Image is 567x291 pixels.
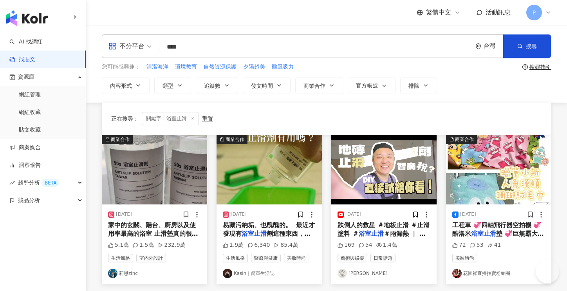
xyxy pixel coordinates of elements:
[359,241,372,249] div: 54
[6,10,48,26] img: logo
[356,82,378,89] span: 官方帳號
[522,64,528,70] span: question-circle
[223,254,248,262] span: 生活風格
[303,83,325,89] span: 商業合作
[19,91,41,99] a: 網紅管理
[102,78,150,93] button: 內容形式
[223,269,232,278] img: KOL Avatar
[536,260,559,283] iframe: Help Scout Beacon - Open
[204,83,220,89] span: 追蹤數
[338,230,426,246] span: ＃雨漏熱 ｜ 老屋改造 ｜ 室
[136,254,166,262] span: 室內外設計
[529,64,551,70] div: 搜尋指引
[475,43,481,49] span: environment
[376,241,397,249] div: 1.4萬
[204,63,237,71] span: 自然資源保護
[400,78,437,93] button: 排除
[102,63,140,71] span: 您可能感興趣：
[111,116,139,122] span: 正在搜尋 ：
[338,254,367,262] span: 藝術與娛樂
[9,161,41,169] a: 洞察報告
[272,63,294,71] span: 颱風吸力
[102,135,207,204] div: post-image商業合作
[223,230,311,246] span: 劑這種東西，它是透明液體，塗抹在
[196,78,238,93] button: 追蹤數
[243,78,291,93] button: 發文時間
[247,241,270,249] div: 6,340
[452,241,466,249] div: 72
[9,144,41,152] a: 商案媒合
[111,136,130,143] div: 商業合作
[108,40,144,52] div: 不分平台
[217,135,322,204] img: post-image
[446,135,551,204] div: post-image商業合作
[471,230,496,237] mark: 浴室止滑
[370,254,395,262] span: 日常話題
[108,254,133,262] span: 生活風格
[226,136,244,143] div: 商業合作
[274,241,298,249] div: 85.4萬
[146,63,168,71] span: 清潔海洋
[359,230,384,237] mark: 浴室止滑
[338,269,347,278] img: KOL Avatar
[470,241,484,249] div: 53
[295,78,343,93] button: 商業合作
[154,78,191,93] button: 類型
[217,135,322,204] div: post-image商業合作
[116,211,132,218] div: [DATE]
[338,221,430,237] span: 跌倒人的救星 ＃地板止滑 ＃止滑塗料 ＃
[19,108,41,116] a: 網紅收藏
[102,135,207,204] img: post-image
[223,221,315,237] span: 易藏污納垢、也醜醜的。 ⁡ 最近才發現有
[533,8,536,17] span: P
[526,43,537,49] span: 搜尋
[133,241,153,249] div: 1.5萬
[486,9,511,16] span: 活動訊息
[203,63,237,71] button: 自然資源保護
[348,78,395,93] button: 官方帳號
[452,230,544,246] span: 墊 💞巨無霸大容量
[9,56,35,63] a: 找貼文
[18,68,34,86] span: 資源庫
[452,254,477,262] span: 美妝時尚
[251,254,281,262] span: 醫療與健康
[42,179,60,187] div: BETA
[108,269,117,278] img: KOL Avatar
[338,269,430,278] a: KOL Avatar[PERSON_NAME]
[163,83,173,89] span: 類型
[243,63,265,71] button: 夕陽超美
[331,135,437,204] div: post-image
[452,269,545,278] a: KOL Avatar花園祥直播拍賣粉絲團
[175,63,197,71] button: 環境教育
[251,83,273,89] span: 發文時間
[19,126,41,134] a: 貼文收藏
[223,241,244,249] div: 1.9萬
[146,63,169,71] button: 清潔海洋
[455,136,474,143] div: 商業合作
[158,241,186,249] div: 232.9萬
[18,192,40,209] span: 競品分析
[452,221,541,237] span: 工程車 💞四軸飛行器空拍機 💞酷洛米
[108,269,201,278] a: KOL Avatar莉恩zinc
[9,38,42,46] a: searchAI 找網紅
[338,241,355,249] div: 169
[108,42,116,50] span: appstore
[9,180,15,186] span: rise
[446,135,551,204] img: post-image
[452,269,462,278] img: KOL Avatar
[142,112,199,125] span: 關鍵字：浴室止滑
[110,83,132,89] span: 內容形式
[108,241,129,249] div: 5.1萬
[488,241,501,249] div: 41
[242,230,267,237] mark: 浴室止滑
[271,63,294,71] button: 颱風吸力
[408,83,419,89] span: 排除
[18,174,60,192] span: 趨勢分析
[460,211,476,218] div: [DATE]
[284,254,309,262] span: 美妝時尚
[231,211,247,218] div: [DATE]
[503,34,551,58] button: 搜尋
[484,43,503,49] div: 台灣
[426,8,451,17] span: 繁體中文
